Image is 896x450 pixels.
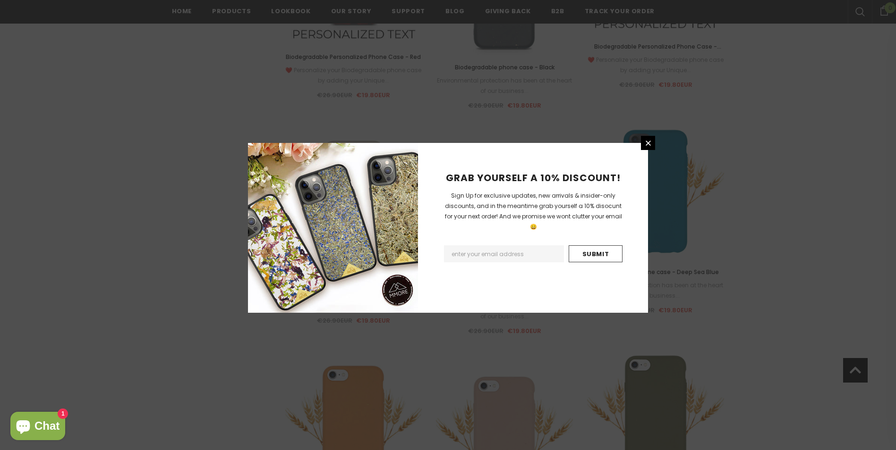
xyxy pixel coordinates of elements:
[445,192,622,231] span: Sign Up for exclusive updates, new arrivals & insider-only discounts, and in the meantime grab yo...
[641,136,655,150] a: Close
[444,245,564,262] input: Email Address
[446,171,621,184] span: GRAB YOURSELF A 10% DISCOUNT!
[569,245,623,262] input: Submit
[8,412,68,442] inbox-online-store-chat: Shopify online store chat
